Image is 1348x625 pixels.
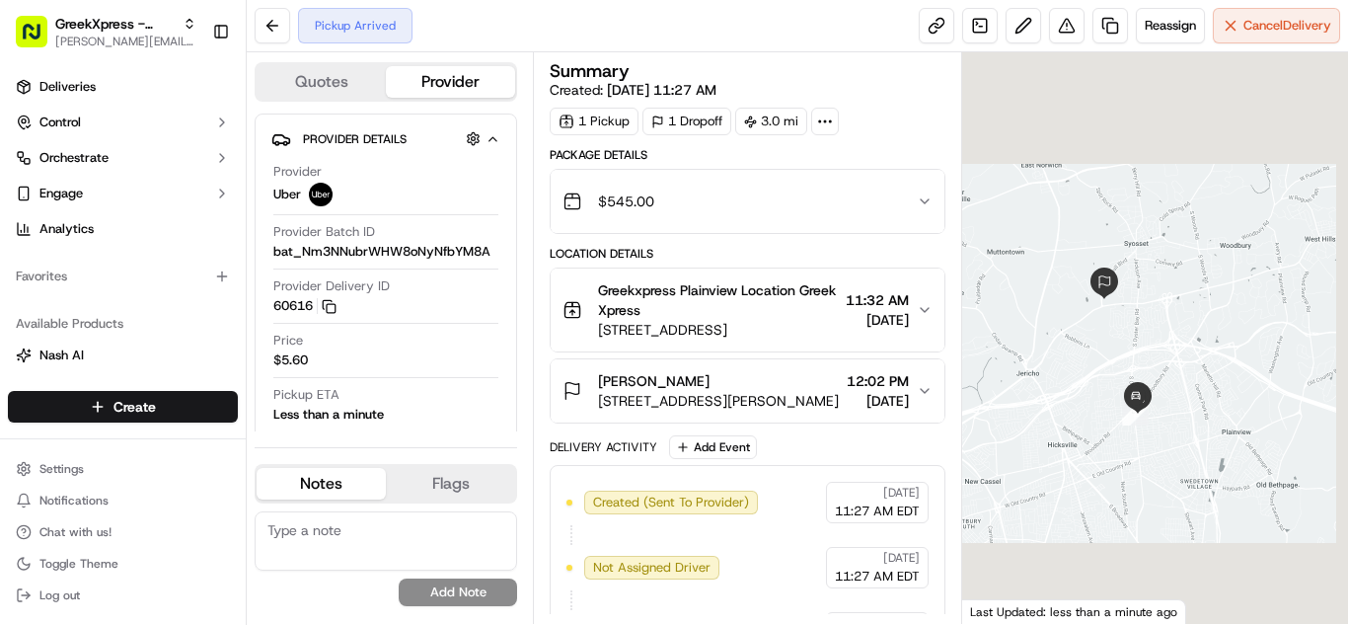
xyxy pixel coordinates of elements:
span: bat_Nm3NNubrWHW8oNyNfbYM8A [273,243,490,261]
a: Nash AI [16,347,230,364]
span: Uber [273,186,301,203]
button: Flags [386,468,515,500]
span: Toggle Theme [39,556,118,572]
button: Create [8,391,238,423]
span: Nash AI [39,347,84,364]
button: Provider [386,66,515,98]
a: Deliveries [8,71,238,103]
span: Created: [550,80,716,100]
button: Control [8,107,238,138]
button: Chat with us! [8,518,238,546]
button: GreekXpress - Plainview [55,14,175,34]
button: Provider Details [271,122,500,155]
button: Settings [8,455,238,483]
button: Quotes [257,66,386,98]
button: Orchestrate [8,142,238,174]
button: GreekXpress - Plainview[PERSON_NAME][EMAIL_ADDRESS][DOMAIN_NAME] [8,8,204,55]
div: 3.0 mi [735,108,807,135]
span: Analytics [39,220,94,238]
div: 1 Dropoff [642,108,731,135]
button: Reassign [1136,8,1205,43]
span: Control [39,114,81,131]
span: [DATE] [846,310,909,330]
span: Provider Details [303,131,407,147]
h3: Summary [550,62,630,80]
button: Greekxpress Plainview Location Greek Xpress[STREET_ADDRESS]11:32 AM[DATE] [551,269,944,352]
button: Engage [8,178,238,209]
button: Toggle Theme [8,550,238,578]
span: Notifications [39,493,109,508]
span: Orchestrate [39,149,109,167]
span: [PERSON_NAME] [598,371,710,391]
div: Last Updated: less than a minute ago [962,599,1186,624]
span: 11:32 AM [846,290,909,310]
div: 1 Pickup [550,108,638,135]
div: Favorites [8,261,238,292]
span: Deliveries [39,78,96,96]
span: [DATE] [883,485,920,501]
span: Price [273,332,303,350]
button: Notes [257,468,386,500]
button: Nash AI [8,340,238,371]
button: [PERSON_NAME][EMAIL_ADDRESS][DOMAIN_NAME] [55,34,196,49]
span: Provider Batch ID [273,223,375,241]
button: Add Event [669,435,757,459]
span: Create [113,397,156,417]
div: Package Details [550,147,945,163]
span: [DATE] [847,391,909,411]
span: [DATE] [883,550,920,566]
span: Cancel Delivery [1243,17,1331,35]
div: Less than a minute [273,406,384,424]
span: [DATE] 11:27 AM [607,81,716,99]
span: Reassign [1145,17,1196,35]
span: Chat with us! [39,524,112,540]
span: Provider Delivery ID [273,277,390,295]
span: [STREET_ADDRESS][PERSON_NAME] [598,391,839,411]
span: Created (Sent To Provider) [593,494,749,511]
span: 11:27 AM EDT [835,568,920,586]
span: Provider [273,163,322,181]
a: Analytics [8,213,238,245]
button: 60616 [273,297,337,315]
img: uber-new-logo.jpeg [309,183,333,206]
span: $545.00 [598,192,654,211]
button: Log out [8,582,238,609]
button: [PERSON_NAME][STREET_ADDRESS][PERSON_NAME]12:02 PM[DATE] [551,359,944,423]
button: CancelDelivery [1213,8,1340,43]
button: $545.00 [551,170,944,233]
span: Engage [39,185,83,202]
span: Settings [39,461,84,477]
span: [STREET_ADDRESS] [598,320,838,340]
span: Greekxpress Plainview Location Greek Xpress [598,280,838,320]
span: 11:27 AM EDT [835,503,920,520]
span: Not Assigned Driver [593,559,711,577]
span: $5.60 [273,352,308,369]
div: Location Details [550,246,945,262]
div: Available Products [8,308,238,340]
span: Pickup ETA [273,386,339,404]
div: 1 [1114,392,1156,433]
span: 12:02 PM [847,371,909,391]
button: Notifications [8,487,238,514]
span: Log out [39,587,80,603]
div: Delivery Activity [550,439,657,455]
div: 2 [1115,392,1157,433]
